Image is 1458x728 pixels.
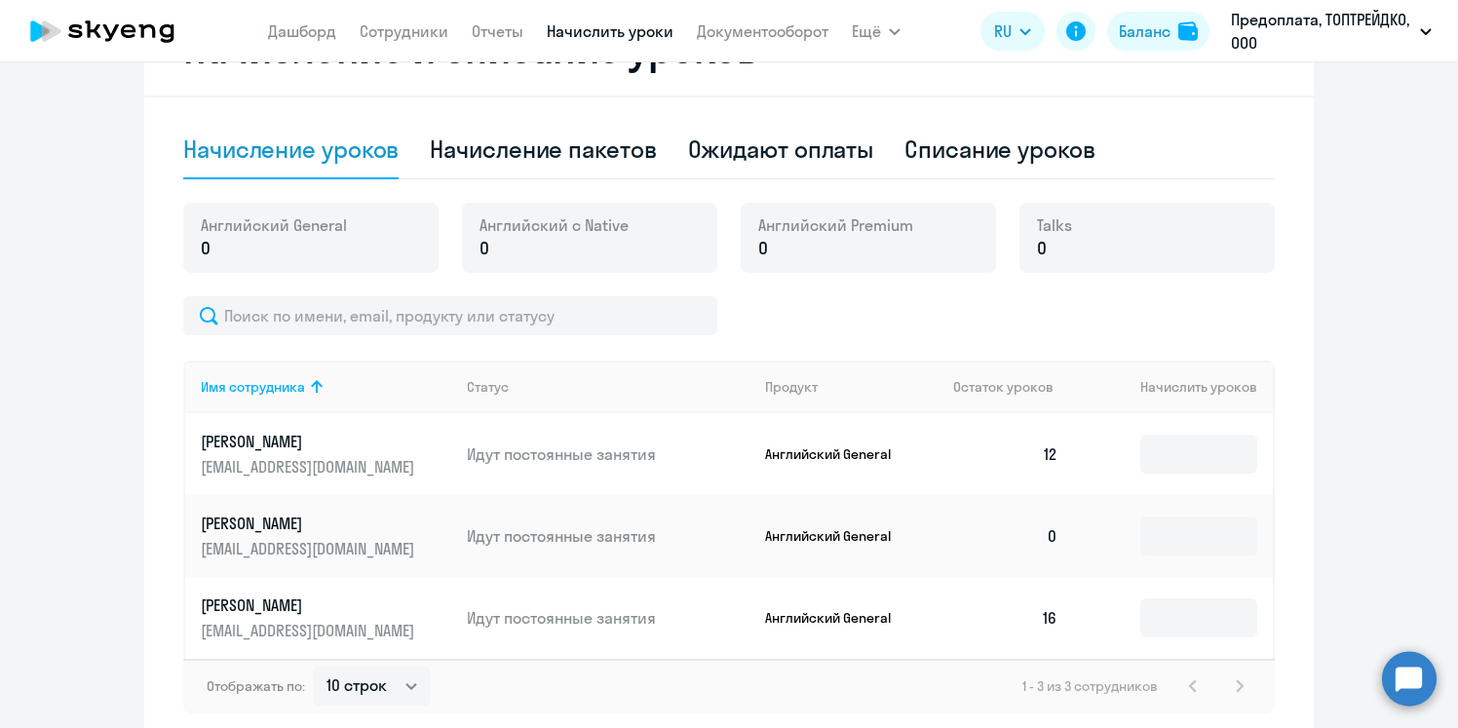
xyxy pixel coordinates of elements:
span: Отображать по: [207,677,305,695]
button: Балансbalance [1107,12,1209,51]
p: [PERSON_NAME] [201,431,419,452]
span: RU [994,19,1012,43]
span: 0 [1037,236,1047,261]
span: Остаток уроков [953,378,1054,396]
div: Продукт [765,378,818,396]
button: Предоплата, ТОПТРЕЙДКО, ООО [1221,8,1441,55]
span: 0 [758,236,768,261]
p: [PERSON_NAME] [201,513,419,534]
td: 12 [938,413,1074,495]
a: [PERSON_NAME][EMAIL_ADDRESS][DOMAIN_NAME] [201,594,451,641]
p: Английский General [765,527,911,545]
img: balance [1178,21,1198,41]
p: [EMAIL_ADDRESS][DOMAIN_NAME] [201,620,419,641]
span: 0 [480,236,489,261]
p: Идут постоянные занятия [467,607,749,629]
td: 16 [938,577,1074,659]
p: Предоплата, ТОПТРЕЙДКО, ООО [1231,8,1412,55]
div: Списание уроков [904,134,1095,165]
p: [PERSON_NAME] [201,594,419,616]
span: Talks [1037,214,1072,236]
button: RU [980,12,1045,51]
a: [PERSON_NAME][EMAIL_ADDRESS][DOMAIN_NAME] [201,431,451,478]
td: 0 [938,495,1074,577]
a: Документооборот [697,21,828,41]
a: Сотрудники [360,21,448,41]
p: [EMAIL_ADDRESS][DOMAIN_NAME] [201,538,419,559]
div: Ожидают оплаты [688,134,874,165]
input: Поиск по имени, email, продукту или статусу [183,296,717,335]
div: Начисление пакетов [430,134,656,165]
p: [EMAIL_ADDRESS][DOMAIN_NAME] [201,456,419,478]
div: Имя сотрудника [201,378,305,396]
span: 0 [201,236,211,261]
th: Начислить уроков [1074,361,1273,413]
span: Ещё [852,19,881,43]
div: Имя сотрудника [201,378,451,396]
div: Статус [467,378,749,396]
p: Идут постоянные занятия [467,525,749,547]
p: Английский General [765,609,911,627]
span: Английский с Native [480,214,629,236]
span: 1 - 3 из 3 сотрудников [1022,677,1158,695]
div: Остаток уроков [953,378,1074,396]
h2: Начисление и списание уроков [183,25,1275,72]
a: [PERSON_NAME][EMAIL_ADDRESS][DOMAIN_NAME] [201,513,451,559]
div: Продукт [765,378,939,396]
span: Английский Premium [758,214,913,236]
div: Статус [467,378,509,396]
p: Идут постоянные занятия [467,443,749,465]
div: Начисление уроков [183,134,399,165]
a: Отчеты [472,21,523,41]
a: Дашборд [268,21,336,41]
span: Английский General [201,214,347,236]
button: Ещё [852,12,901,51]
div: Баланс [1119,19,1170,43]
a: Начислить уроки [547,21,673,41]
p: Английский General [765,445,911,463]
